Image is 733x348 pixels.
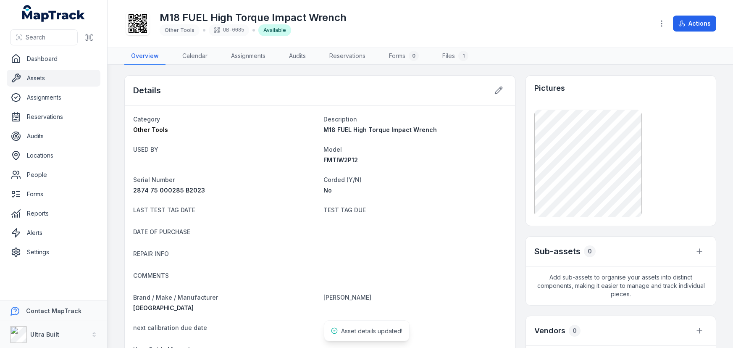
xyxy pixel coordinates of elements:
span: Search [26,33,45,42]
a: Forms [7,186,100,203]
span: Description [323,116,357,123]
span: Corded (Y/N) [323,176,362,183]
a: MapTrack [22,5,85,22]
span: Other Tools [165,27,194,33]
span: COMMENTS [133,272,169,279]
a: Dashboard [7,50,100,67]
span: DATE OF PURCHASE [133,228,190,235]
a: Reservations [7,108,100,125]
span: Model [323,146,342,153]
a: Calendar [176,47,214,65]
button: Search [10,29,78,45]
a: Locations [7,147,100,164]
a: Reservations [323,47,372,65]
a: Audits [7,128,100,145]
h2: Details [133,84,161,96]
span: [PERSON_NAME] [323,294,371,301]
div: 0 [584,245,596,257]
a: Alerts [7,224,100,241]
h2: Sub-assets [534,245,581,257]
a: Assignments [224,47,272,65]
a: Settings [7,244,100,261]
span: Add sub-assets to organise your assets into distinct components, making it easier to manage and t... [526,266,716,305]
span: Serial Number [133,176,175,183]
span: REPAIR INFO [133,250,169,257]
a: Overview [124,47,166,65]
span: FMTIW2P12 [323,156,358,163]
span: TEST TAG DUE [323,206,366,214]
span: next calibration due date [133,324,207,331]
a: Assets [7,70,100,87]
div: Available [258,24,291,36]
a: Assignments [7,89,100,106]
strong: Ultra Built [30,331,59,338]
a: People [7,166,100,183]
span: No [323,187,332,194]
div: 1 [458,51,468,61]
a: Files1 [436,47,475,65]
span: Brand / Make / Manufacturer [133,294,218,301]
div: UB-0085 [209,24,249,36]
span: USED BY [133,146,158,153]
h3: Vendors [534,325,565,337]
h3: Pictures [534,82,565,94]
span: LAST TEST TAG DATE [133,206,195,214]
a: Audits [282,47,313,65]
span: M18 FUEL High Torque Impact Wrench [323,126,437,133]
div: 0 [409,51,419,61]
span: Category [133,116,160,123]
a: Reports [7,205,100,222]
div: 0 [569,325,581,337]
h1: M18 FUEL High Torque Impact Wrench [160,11,347,24]
a: Forms0 [382,47,426,65]
button: Actions [673,16,716,32]
span: Asset details updated! [341,327,402,335]
span: [GEOGRAPHIC_DATA] [133,304,194,311]
strong: Contact MapTrack [26,307,81,314]
span: 2874 75 000285 B2023 [133,187,205,194]
span: Other Tools [133,126,168,133]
